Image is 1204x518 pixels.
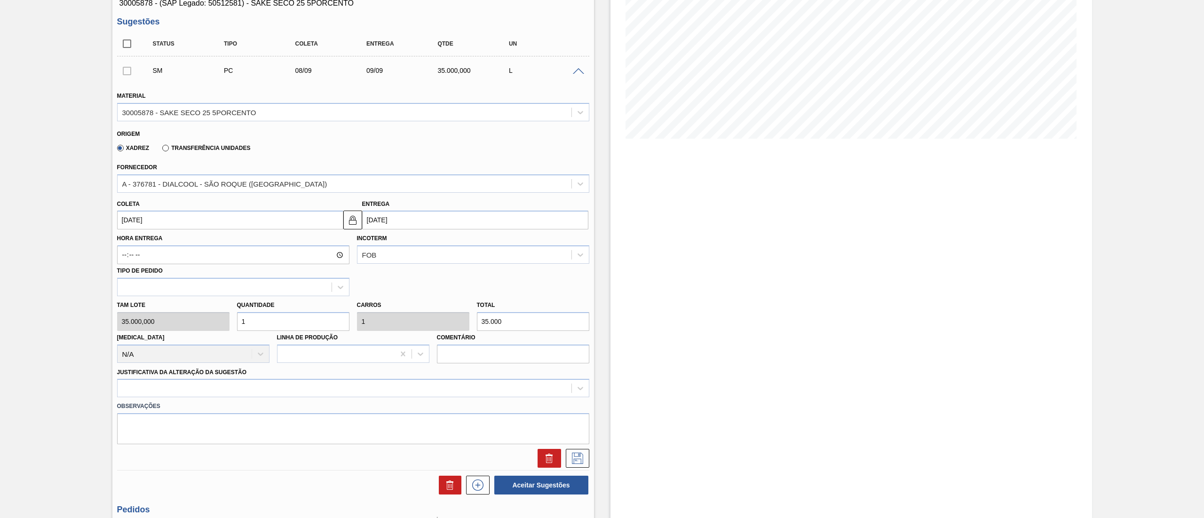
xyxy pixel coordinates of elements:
[117,505,589,515] h3: Pedidos
[117,211,343,229] input: dd/mm/yyyy
[434,476,461,494] div: Excluir Sugestões
[477,302,495,308] label: Total
[150,40,232,47] div: Status
[117,232,349,245] label: Hora Entrega
[435,67,516,74] div: 35.000,000
[222,67,303,74] div: Pedido de Compra
[293,67,374,74] div: 08/09/2025
[362,251,377,259] div: FOB
[117,267,163,274] label: Tipo de pedido
[162,145,250,151] label: Transferência Unidades
[362,201,390,207] label: Entrega
[237,302,275,308] label: Quantidade
[347,214,358,226] img: locked
[533,449,561,468] div: Excluir Sugestão
[117,93,146,99] label: Material
[561,449,589,468] div: Salvar Sugestão
[435,40,516,47] div: Qtde
[494,476,588,494] button: Aceitar Sugestões
[490,475,589,495] div: Aceitar Sugestões
[117,400,589,413] label: Observações
[507,40,588,47] div: UN
[117,201,140,207] label: Coleta
[461,476,490,494] div: Nova sugestão
[117,131,140,137] label: Origem
[277,334,338,341] label: Linha de Produção
[117,298,230,312] label: Tam lote
[117,164,157,171] label: Fornecedor
[357,302,381,308] label: Carros
[362,211,588,229] input: dd/mm/yyyy
[117,334,165,341] label: [MEDICAL_DATA]
[122,108,256,116] div: 30005878 - SAKE SECO 25 5PORCENTO
[364,40,445,47] div: Entrega
[357,235,387,242] label: Incoterm
[293,40,374,47] div: Coleta
[117,145,150,151] label: Xadrez
[222,40,303,47] div: Tipo
[507,67,588,74] div: L
[122,180,327,188] div: A - 376781 - DIALCOOL - SÃO ROQUE ([GEOGRAPHIC_DATA])
[150,67,232,74] div: Sugestão Manual
[117,17,589,27] h3: Sugestões
[117,369,247,376] label: Justificativa da Alteração da Sugestão
[437,331,589,345] label: Comentário
[343,211,362,229] button: locked
[364,67,445,74] div: 09/09/2025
